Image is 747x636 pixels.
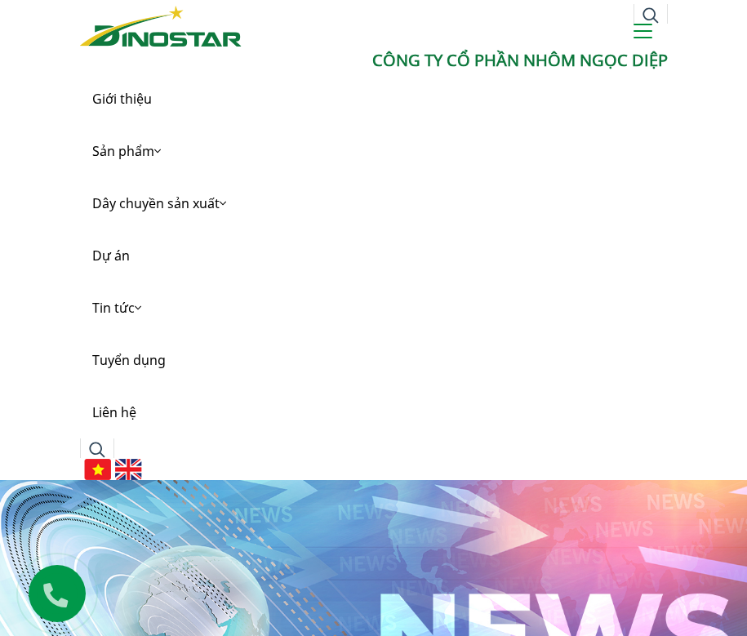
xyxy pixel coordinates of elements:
a: Dự án [80,229,668,282]
img: English [115,459,142,480]
a: Tin tức [80,282,668,334]
a: Liên hệ [80,386,668,438]
a: Tuyển dụng [80,334,668,386]
img: search [89,442,105,458]
p: CÔNG TY CỔ PHẦN NHÔM NGỌC DIỆP [80,48,668,73]
a: Giới thiệu [80,73,668,125]
img: Tiếng Việt [84,459,111,480]
img: search [643,7,659,24]
a: Dây chuyền sản xuất [80,177,668,229]
img: Nhôm Dinostar [80,6,242,47]
a: Sản phẩm [80,125,668,177]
